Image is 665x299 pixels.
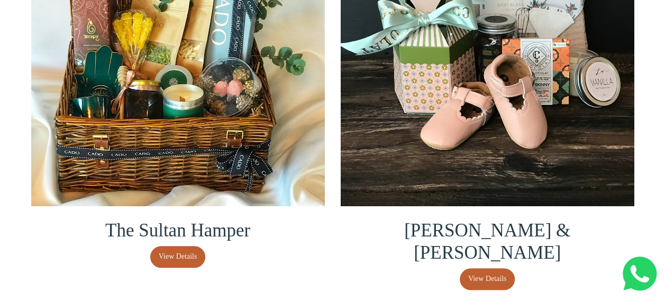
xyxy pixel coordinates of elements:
a: View Details [150,246,206,268]
span: View Details [468,273,507,285]
a: View Details [460,268,515,290]
span: View Details [159,251,197,262]
h3: The Sultan Hamper [31,219,325,242]
img: Whatsapp [623,257,657,291]
h3: [PERSON_NAME] & [PERSON_NAME] [341,219,634,264]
